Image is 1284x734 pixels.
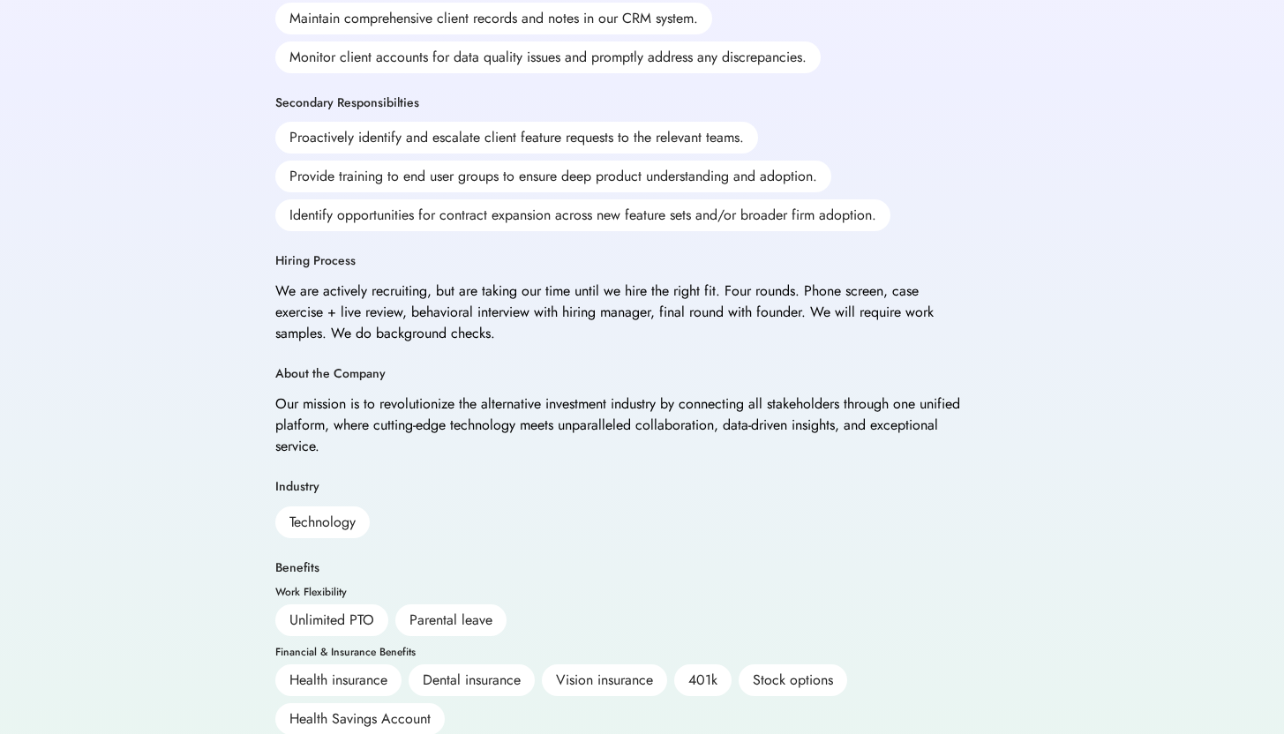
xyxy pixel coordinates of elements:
[275,393,964,457] div: Our mission is to revolutionize the alternative investment industry by connecting all stakeholder...
[275,161,831,192] div: Provide training to end user groups to ensure deep product understanding and adoption.
[409,664,535,696] div: Dental insurance
[674,664,732,696] div: 401k
[275,559,319,577] div: Benefits
[275,41,821,73] div: Monitor client accounts for data quality issues and promptly address any discrepancies.
[275,365,386,383] div: About the Company
[275,647,416,657] div: Financial & Insurance Benefits
[275,664,402,696] div: Health insurance
[739,664,847,696] div: Stock options
[275,252,356,270] div: Hiring Process
[542,664,667,696] div: Vision insurance
[395,604,507,636] div: Parental leave
[275,281,964,344] div: We are actively recruiting, but are taking our time until we hire the right fit. Four rounds. Pho...
[275,604,388,636] div: Unlimited PTO
[275,94,419,112] div: Secondary Responsibilties
[275,587,347,597] div: Work Flexibility
[275,199,890,231] div: Identify opportunities for contract expansion across new feature sets and/or broader firm adoption.
[275,506,370,538] div: Technology
[275,3,712,34] div: Maintain comprehensive client records and notes in our CRM system.
[275,478,319,496] div: Industry
[275,122,758,154] div: Proactively identify and escalate client feature requests to the relevant teams.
